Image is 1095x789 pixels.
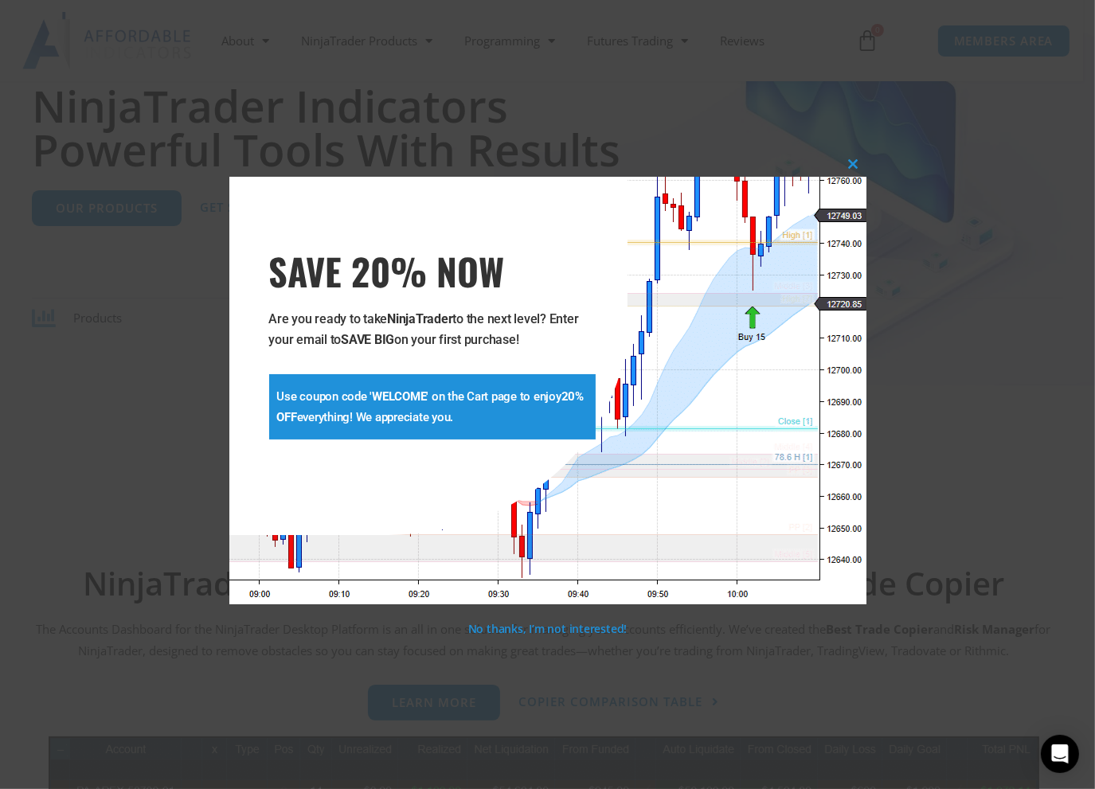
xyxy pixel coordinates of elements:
h3: SAVE 20% NOW [269,248,596,293]
p: Use coupon code ' ' on the Cart page to enjoy everything! We appreciate you. [277,386,588,428]
a: No thanks, I’m not interested! [468,621,627,636]
a: Premium Solutions - Unlocking the Potential in NinjaTrader [6,35,205,63]
a: NinjaTrader, TradingView, Tradovate & Rithmic Trade Copier [6,64,228,92]
div: Open Intercom Messenger [1041,735,1079,773]
strong: SAVE BIG [341,332,394,347]
strong: NinjaTrader [387,311,452,326]
a: See What Customers Say About Our NinjaTrader Indicators [6,92,210,120]
a: Back to Top [24,21,86,34]
div: Outline [6,6,233,21]
p: Are you ready to take to the next level? Enter your email to on your first purchase! [269,309,596,350]
strong: WELCOME [372,389,426,404]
